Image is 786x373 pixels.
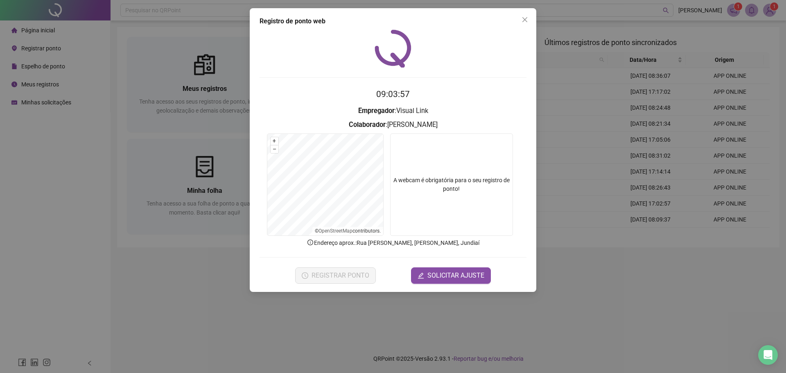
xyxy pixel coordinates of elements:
[427,271,484,280] span: SOLICITAR AJUSTE
[295,267,376,284] button: REGISTRAR PONTO
[318,228,352,234] a: OpenStreetMap
[518,13,531,26] button: Close
[758,345,778,365] div: Open Intercom Messenger
[411,267,491,284] button: editSOLICITAR AJUSTE
[307,239,314,246] span: info-circle
[418,272,424,279] span: edit
[260,238,526,247] p: Endereço aprox. : Rua [PERSON_NAME], [PERSON_NAME], Jundiaí
[260,120,526,130] h3: : [PERSON_NAME]
[358,107,395,115] strong: Empregador
[271,145,278,153] button: –
[260,106,526,116] h3: : Visual Link
[390,133,513,236] div: A webcam é obrigatória para o seu registro de ponto!
[271,137,278,145] button: +
[522,16,528,23] span: close
[315,228,381,234] li: © contributors.
[260,16,526,26] div: Registro de ponto web
[349,121,386,129] strong: Colaborador
[375,29,411,68] img: QRPoint
[376,89,410,99] time: 09:03:57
